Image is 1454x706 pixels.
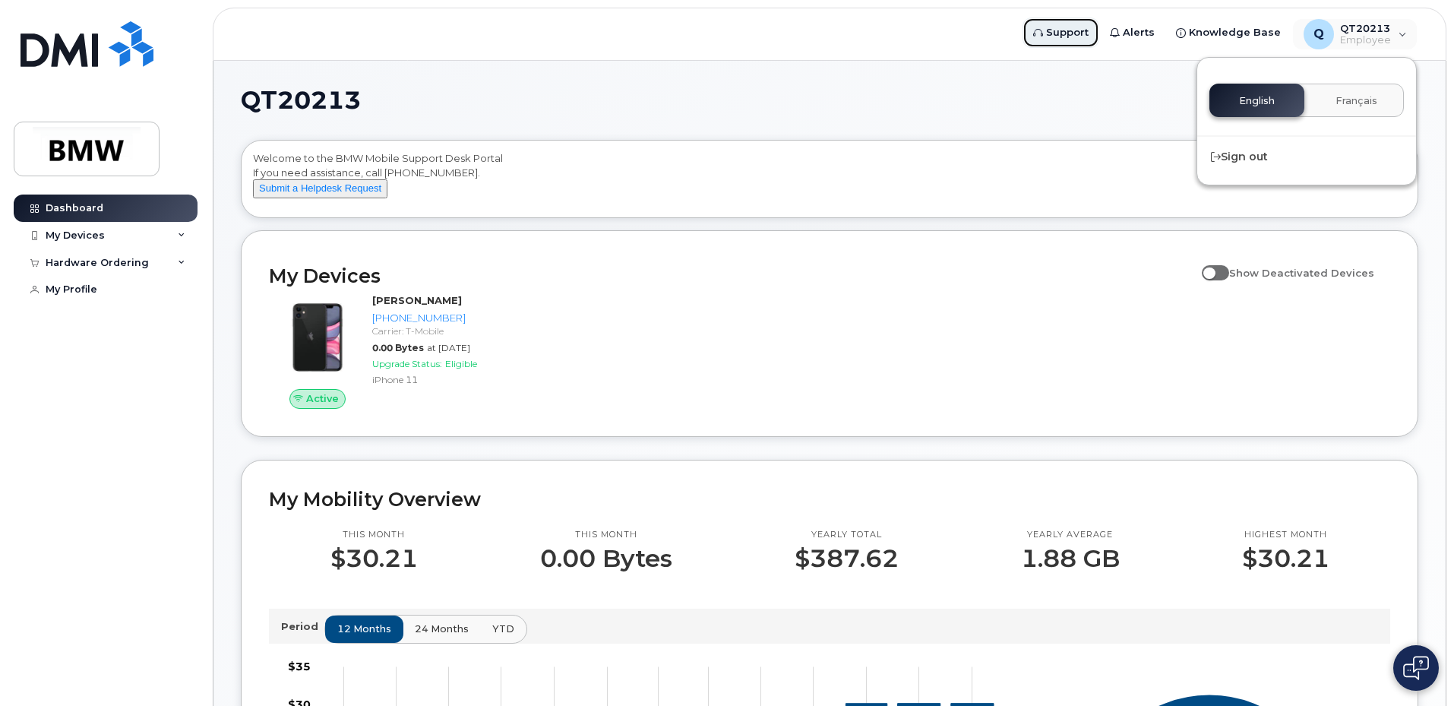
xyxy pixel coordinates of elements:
strong: [PERSON_NAME] [372,294,462,306]
p: $387.62 [795,545,899,572]
p: Yearly average [1021,529,1120,541]
tspan: $35 [288,660,311,673]
p: Highest month [1242,529,1329,541]
span: QT20213 [241,89,361,112]
h2: My Devices [269,264,1194,287]
div: [PHONE_NUMBER] [372,311,529,325]
p: This month [540,529,672,541]
p: 0.00 Bytes [540,545,672,572]
span: 24 months [415,622,469,636]
p: Yearly total [795,529,899,541]
a: Submit a Helpdesk Request [253,182,387,194]
p: 1.88 GB [1021,545,1120,572]
span: Show Deactivated Devices [1229,267,1374,279]
img: Open chat [1403,656,1429,680]
span: 0.00 Bytes [372,342,424,353]
span: Active [306,391,339,406]
span: Upgrade Status: [372,358,442,369]
a: Active[PERSON_NAME][PHONE_NUMBER]Carrier: T-Mobile0.00 Bytesat [DATE]Upgrade Status:EligibleiPhon... [269,293,536,409]
button: Submit a Helpdesk Request [253,179,387,198]
span: YTD [492,622,514,636]
div: Carrier: T-Mobile [372,325,529,337]
img: iPhone_11.jpg [281,301,354,374]
div: Sign out [1197,143,1416,171]
h2: My Mobility Overview [269,488,1390,511]
p: $30.21 [330,545,418,572]
div: iPhone 11 [372,373,529,386]
p: This month [330,529,418,541]
span: Français [1335,95,1377,107]
div: Welcome to the BMW Mobile Support Desk Portal If you need assistance, call [PHONE_NUMBER]. [253,151,1406,212]
p: $30.21 [1242,545,1329,572]
p: Period [281,619,324,634]
input: Show Deactivated Devices [1202,258,1214,271]
span: at [DATE] [427,342,470,353]
span: Eligible [445,358,477,369]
